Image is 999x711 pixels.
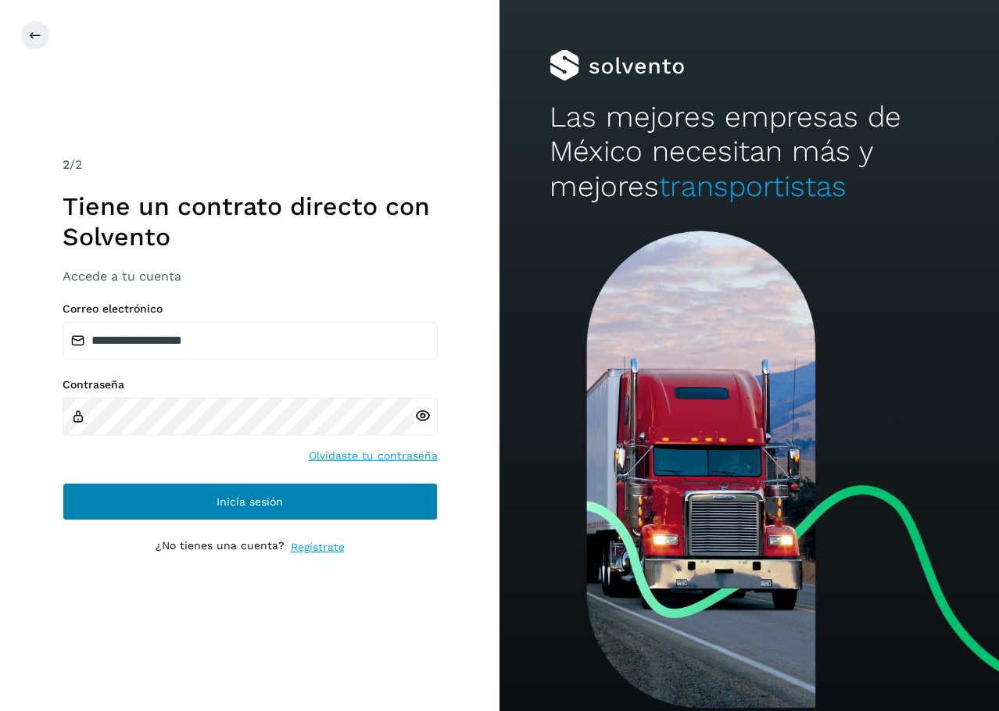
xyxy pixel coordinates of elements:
[550,100,949,204] h2: Las mejores empresas de México necesitan más y mejores
[659,170,847,203] span: transportistas
[63,302,438,316] label: Correo electrónico
[217,496,283,507] span: Inicia sesión
[156,539,285,556] p: ¿No tienes una cuenta?
[63,157,70,172] span: 2
[291,539,345,556] a: Regístrate
[63,483,438,520] button: Inicia sesión
[63,191,438,252] h1: Tiene un contrato directo con Solvento
[309,448,438,464] a: Olvidaste tu contraseña
[63,155,438,174] div: /2
[63,378,438,391] label: Contraseña
[63,269,438,284] h3: Accede a tu cuenta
